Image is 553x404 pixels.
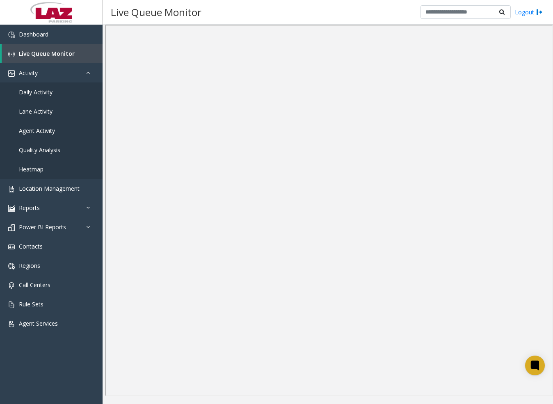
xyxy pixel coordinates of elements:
span: Quality Analysis [19,146,60,154]
span: Lane Activity [19,107,53,115]
img: 'icon' [8,224,15,231]
span: Agent Activity [19,127,55,135]
img: 'icon' [8,70,15,77]
span: Live Queue Monitor [19,50,75,57]
a: Logout [515,8,543,16]
span: Call Centers [19,281,50,289]
img: 'icon' [8,263,15,269]
img: 'icon' [8,186,15,192]
span: Regions [19,262,40,269]
img: 'icon' [8,301,15,308]
span: Activity [19,69,38,77]
span: Reports [19,204,40,212]
span: Location Management [19,185,80,192]
span: Agent Services [19,320,58,327]
img: 'icon' [8,282,15,289]
span: Rule Sets [19,300,43,308]
span: Heatmap [19,165,43,173]
a: Live Queue Monitor [2,44,103,63]
h3: Live Queue Monitor [107,2,206,22]
img: 'icon' [8,205,15,212]
span: Daily Activity [19,88,53,96]
img: 'icon' [8,321,15,327]
span: Dashboard [19,30,48,38]
span: Power BI Reports [19,223,66,231]
img: logout [536,8,543,16]
img: 'icon' [8,32,15,38]
span: Contacts [19,242,43,250]
img: 'icon' [8,51,15,57]
img: 'icon' [8,244,15,250]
